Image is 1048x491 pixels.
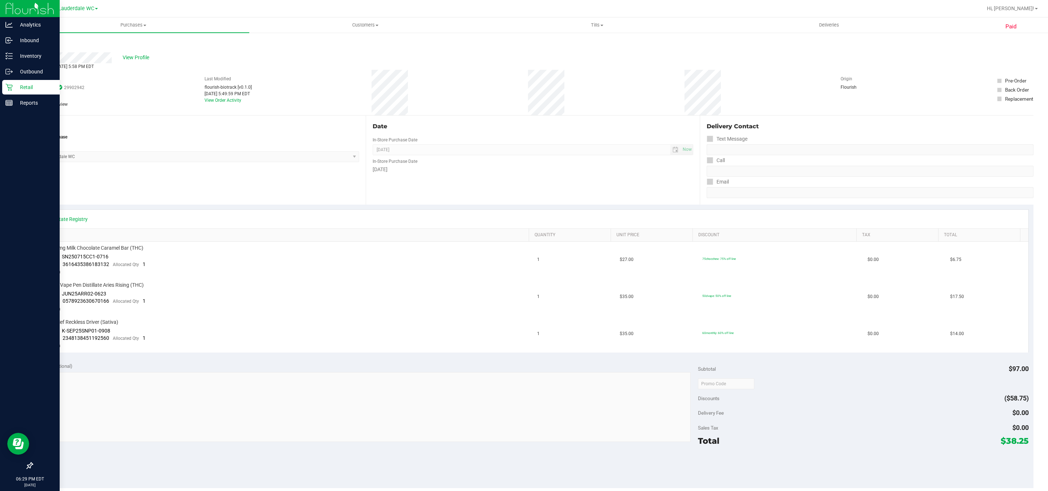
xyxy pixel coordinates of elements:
[63,298,109,304] span: 0578923630670166
[13,20,56,29] p: Analytics
[205,76,231,82] label: Last Modified
[616,232,690,238] a: Unit Price
[698,392,719,405] span: Discounts
[250,22,481,28] span: Customers
[702,331,734,335] span: 60monthly: 60% off line
[249,17,481,33] a: Customers
[13,52,56,60] p: Inventory
[113,336,139,341] span: Allocated Qty
[113,262,139,267] span: Allocated Qty
[987,5,1034,11] span: Hi, [PERSON_NAME]!
[702,294,731,298] span: 50dvape: 50% off line
[57,84,62,91] span: In Sync
[63,261,109,267] span: 3616435386183132
[698,410,724,416] span: Delivery Fee
[868,256,879,263] span: $0.00
[13,67,56,76] p: Outbound
[205,84,252,90] div: flourish-biotrack [v0.1.0]
[944,232,1017,238] a: Total
[698,232,853,238] a: Discount
[143,335,146,341] span: 1
[43,232,526,238] a: SKU
[62,254,108,259] span: SN250715CC1-0716
[698,366,716,372] span: Subtotal
[123,54,152,61] span: View Profile
[620,293,634,300] span: $35.00
[1012,409,1029,416] span: $0.00
[17,22,249,28] span: Purchases
[535,232,608,238] a: Quantity
[17,17,249,33] a: Purchases
[1005,77,1027,84] div: Pre-Order
[42,319,118,326] span: FT 1g Kief Reckless Driver (Sativa)
[373,122,693,131] div: Date
[5,21,13,28] inline-svg: Analytics
[1004,394,1029,402] span: ($58.75)
[32,64,94,69] span: Completed [DATE] 5:58 PM EDT
[841,76,852,82] label: Origin
[707,166,1033,177] input: Format: (999) 999-9999
[373,137,417,143] label: In-Store Purchase Date
[620,330,634,337] span: $35.00
[809,22,849,28] span: Deliveries
[143,261,146,267] span: 1
[7,433,29,455] iframe: Resource center
[698,425,718,431] span: Sales Tax
[537,256,540,263] span: 1
[481,22,712,28] span: Tills
[537,293,540,300] span: 1
[205,90,252,97] div: [DATE] 5:49:59 PM EDT
[707,177,729,187] label: Email
[44,216,88,223] a: View State Registry
[13,98,56,107] p: Reports
[5,68,13,75] inline-svg: Outbound
[63,335,109,341] span: 2348138451192560
[373,166,693,173] div: [DATE]
[64,84,84,91] span: 29902942
[143,298,146,304] span: 1
[13,83,56,92] p: Retail
[841,84,877,90] div: Flourish
[862,232,935,238] a: Tax
[702,257,736,261] span: 75chocchew: 75% off line
[5,99,13,106] inline-svg: Reports
[1009,365,1029,373] span: $97.00
[3,476,56,482] p: 06:29 PM EDT
[620,256,634,263] span: $27.00
[42,245,143,251] span: HT 100mg Milk Chocolate Caramel Bar (THC)
[5,37,13,44] inline-svg: Inbound
[1005,86,1029,93] div: Back Order
[1012,424,1029,431] span: $0.00
[868,330,879,337] span: $0.00
[13,36,56,45] p: Inbound
[42,282,144,289] span: FT 0.3g Vape Pen Distillate Aries Rising (THC)
[3,482,56,488] p: [DATE]
[1001,436,1029,446] span: $38.25
[51,5,94,12] span: Ft. Lauderdale WC
[713,17,945,33] a: Deliveries
[113,299,139,304] span: Allocated Qty
[950,330,964,337] span: $14.00
[62,328,110,334] span: K-SEP25SNP01-0908
[205,98,241,103] a: View Order Activity
[698,436,719,446] span: Total
[1005,95,1033,102] div: Replacement
[481,17,713,33] a: Tills
[5,84,13,91] inline-svg: Retail
[707,144,1033,155] input: Format: (999) 999-9999
[950,256,961,263] span: $6.75
[707,134,747,144] label: Text Message
[373,158,417,165] label: In-Store Purchase Date
[62,291,106,297] span: JUN25ARR02-0623
[32,122,359,131] div: Location
[707,155,725,166] label: Call
[698,378,754,389] input: Promo Code
[950,293,964,300] span: $17.50
[1005,23,1017,31] span: Paid
[5,52,13,60] inline-svg: Inventory
[707,122,1033,131] div: Delivery Contact
[537,330,540,337] span: 1
[868,293,879,300] span: $0.00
